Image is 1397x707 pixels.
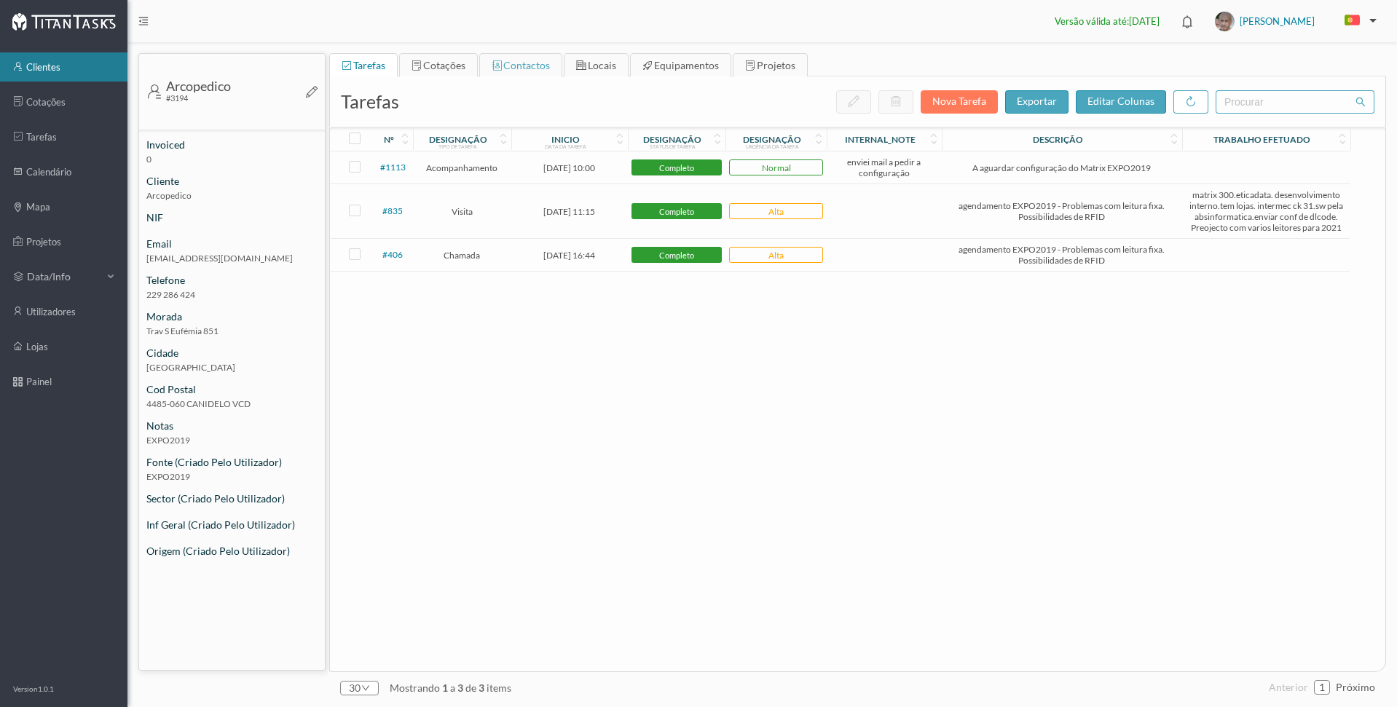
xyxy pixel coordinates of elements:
div: trabalho efetuado [1213,134,1310,145]
span: 3 [455,682,465,694]
div: nº [384,134,394,145]
span: visita [452,206,473,217]
span: locais [588,59,616,71]
span: Arcopedico [139,189,325,210]
div: cod postal [139,382,325,397]
div: urgência da tarefa [746,143,799,149]
span: 4485-060 CANIDELO VCD [139,397,325,418]
span: exportar [1017,95,1057,107]
span: a [450,682,455,694]
span: data/info [27,269,100,284]
span: 229 286 424 [139,288,325,309]
span: enviei mail a pedir a configuração [830,157,938,178]
span: 0 [139,152,325,173]
li: 1 [1314,680,1330,695]
div: descrição [1033,134,1083,145]
span: de [465,682,476,694]
button: PT [1333,9,1382,33]
span: items [487,682,511,694]
div: tipo de tarefa [438,143,477,149]
span: contactos [503,59,550,71]
span: chamada [444,250,480,261]
span: [DATE] 11:15 [543,206,595,217]
i: icon: bell [1178,12,1197,31]
button: nova tarefa [921,90,998,114]
span: nova tarefa [932,95,986,107]
div: designação [429,134,487,145]
button: exportar [1005,90,1069,114]
span: projetos [757,59,795,71]
div: Origem (criado pelo utilizador) [139,543,325,558]
div: internal_note [845,134,916,145]
div: 30 [349,677,361,699]
i: icon: search [1355,97,1366,107]
a: 1 [1315,676,1329,698]
span: completo [634,164,720,172]
div: notas [139,418,325,433]
div: telefone [139,272,325,288]
span: alta [732,250,820,261]
div: NIF [139,210,325,225]
div: status de tarefa [650,143,696,149]
span: 3 [476,682,487,694]
span: [DATE] 10:00 [543,162,595,173]
div: Fonte (criado pelo utilizador) [139,454,325,470]
span: [EMAIL_ADDRESS][DOMAIN_NAME] [139,251,325,272]
span: #835 [382,205,403,216]
div: designação [643,134,701,145]
img: Logo [12,12,116,31]
span: agendamento EXPO2019 - Problemas com leitura fixa. Possibilidades de RFID [945,200,1178,222]
span: EXPO2019 [139,433,325,454]
span: EXPO2019 [139,470,325,491]
span: agendamento EXPO2019 - Problemas com leitura fixa. Possibilidades de RFID [945,244,1178,266]
div: Arcopedico [166,79,231,92]
i: icon: menu-fold [138,16,149,26]
div: email [139,236,325,251]
span: tarefas [353,59,385,71]
span: [DATE] 16:44 [543,250,595,261]
div: inicio [551,134,580,145]
span: completo [634,251,720,259]
button: editar colunas [1076,90,1166,114]
span: mostrando [390,682,440,694]
span: normal [732,162,820,173]
span: [GEOGRAPHIC_DATA] [139,360,325,382]
span: matrix 300.eticadata. desenvolvimento interno.tem lojas. intermec ck 31.sw pela absinformatica.en... [1186,189,1347,233]
div: Inf Geral (criado pelo utilizador) [139,517,325,532]
span: A aguardar configuração do Matrix EXPO2019 [945,162,1178,173]
div: data da tarefa [545,143,586,149]
li: Página Anterior [1269,676,1308,699]
span: tarefas [341,90,399,112]
span: #406 [382,249,403,260]
div: Sector (criado pelo utilizador) [139,491,325,506]
i: icon: down [361,684,370,692]
div: invoiced [139,137,325,152]
input: procurar [1216,90,1374,114]
div: morada [139,309,325,324]
span: completo [634,208,720,216]
span: anterior [1269,681,1308,693]
div: designação [743,134,801,145]
span: 1 [440,682,450,694]
span: cotações [423,59,465,71]
div: cidade [139,345,325,360]
p: Version 1.0.1 [13,684,54,695]
div: cliente [139,173,325,189]
span: equipamentos [654,59,719,71]
span: #1113 [380,162,406,173]
span: Trav S Eufémia 851 [139,324,325,345]
img: txTsP8FTIqgEhwJwtkAAAAASUVORK5CYII= [1215,12,1235,31]
span: #3194 [166,93,188,103]
li: Página Seguinte [1336,676,1375,699]
span: alta [732,206,820,217]
span: acompanhamento [426,162,497,173]
span: próximo [1336,681,1375,693]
